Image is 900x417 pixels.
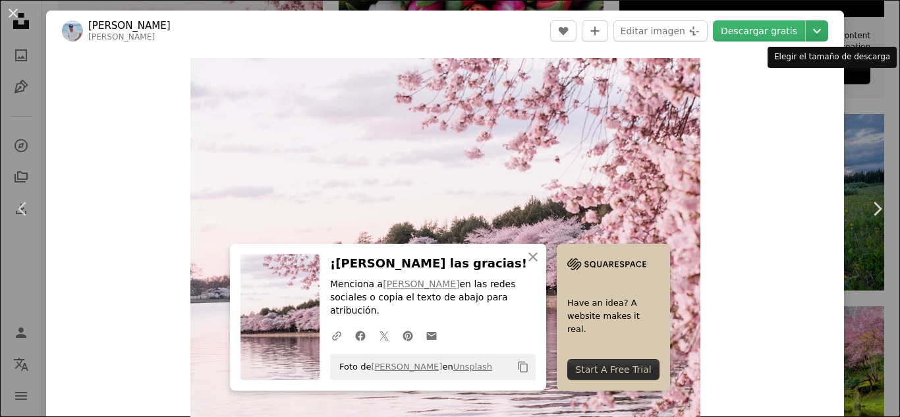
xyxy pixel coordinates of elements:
a: Comparte en Pinterest [396,322,420,348]
button: Me gusta [550,20,577,42]
a: Comparte por correo electrónico [420,322,443,348]
img: file-1705255347840-230a6ab5bca9image [567,254,646,274]
a: Comparte en Facebook [349,322,372,348]
span: Foto de en [333,356,492,377]
a: Siguiente [854,146,900,272]
p: Menciona a en las redes sociales o copia el texto de abajo para atribución. [330,279,536,318]
a: [PERSON_NAME] [371,362,442,372]
a: Comparte en Twitter [372,322,396,348]
h3: ¡[PERSON_NAME] las gracias! [330,254,536,273]
a: [PERSON_NAME] [383,279,459,290]
div: Start A Free Trial [567,359,660,380]
span: Have an idea? A website makes it real. [567,296,660,336]
a: Descargar gratis [713,20,805,42]
a: [PERSON_NAME] [88,32,155,42]
button: Editar imagen [613,20,708,42]
a: Unsplash [453,362,492,372]
button: Añade a la colección [582,20,608,42]
button: Copiar al portapapeles [512,356,534,378]
button: Elegir el tamaño de descarga [806,20,828,42]
img: Ve al perfil de Mark Tegethoff [62,20,83,42]
a: Have an idea? A website makes it real.Start A Free Trial [557,244,670,391]
a: [PERSON_NAME] [88,19,171,32]
div: Elegir el tamaño de descarga [768,47,897,68]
